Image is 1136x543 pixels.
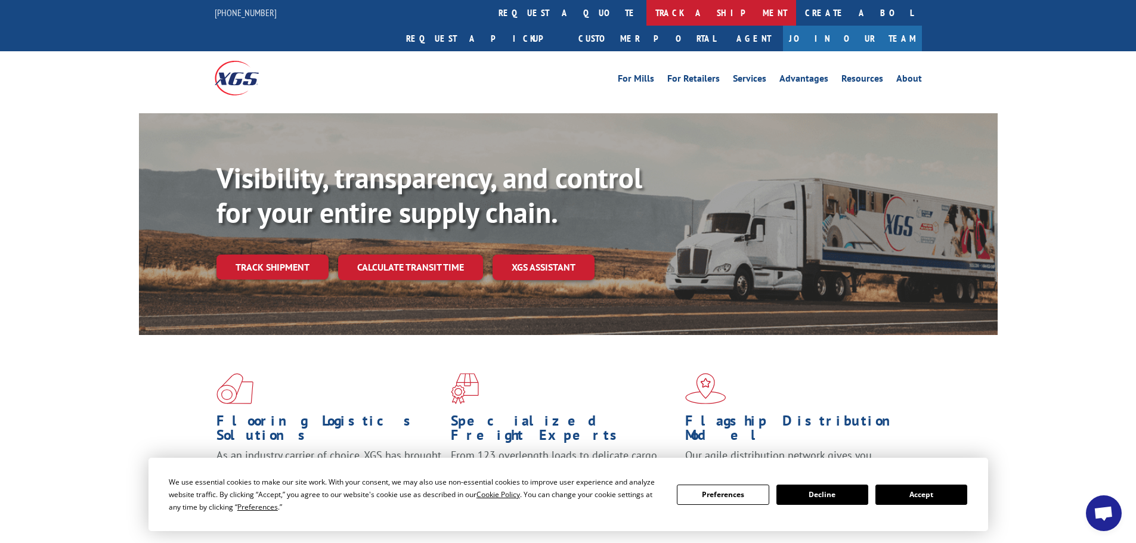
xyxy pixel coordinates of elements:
[493,255,595,280] a: XGS ASSISTANT
[451,448,676,501] p: From 123 overlength loads to delicate cargo, our experienced staff knows the best way to move you...
[618,74,654,87] a: For Mills
[451,373,479,404] img: xgs-icon-focused-on-flooring-red
[733,74,766,87] a: Services
[476,489,520,499] span: Cookie Policy
[685,414,911,448] h1: Flagship Distribution Model
[896,74,922,87] a: About
[216,255,329,280] a: Track shipment
[216,414,442,448] h1: Flooring Logistics Solutions
[779,74,828,87] a: Advantages
[216,159,642,231] b: Visibility, transparency, and control for your entire supply chain.
[685,373,726,404] img: xgs-icon-flagship-distribution-model-red
[148,458,988,531] div: Cookie Consent Prompt
[841,74,883,87] a: Resources
[783,26,922,51] a: Join Our Team
[237,502,278,512] span: Preferences
[667,74,720,87] a: For Retailers
[169,476,663,513] div: We use essential cookies to make our site work. With your consent, we may also use non-essential ...
[451,414,676,448] h1: Specialized Freight Experts
[776,485,868,505] button: Decline
[215,7,277,18] a: [PHONE_NUMBER]
[1086,495,1122,531] div: Open chat
[677,485,769,505] button: Preferences
[875,485,967,505] button: Accept
[338,255,483,280] a: Calculate transit time
[685,448,905,476] span: Our agile distribution network gives you nationwide inventory management on demand.
[216,448,441,491] span: As an industry carrier of choice, XGS has brought innovation and dedication to flooring logistics...
[397,26,569,51] a: Request a pickup
[725,26,783,51] a: Agent
[216,373,253,404] img: xgs-icon-total-supply-chain-intelligence-red
[569,26,725,51] a: Customer Portal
